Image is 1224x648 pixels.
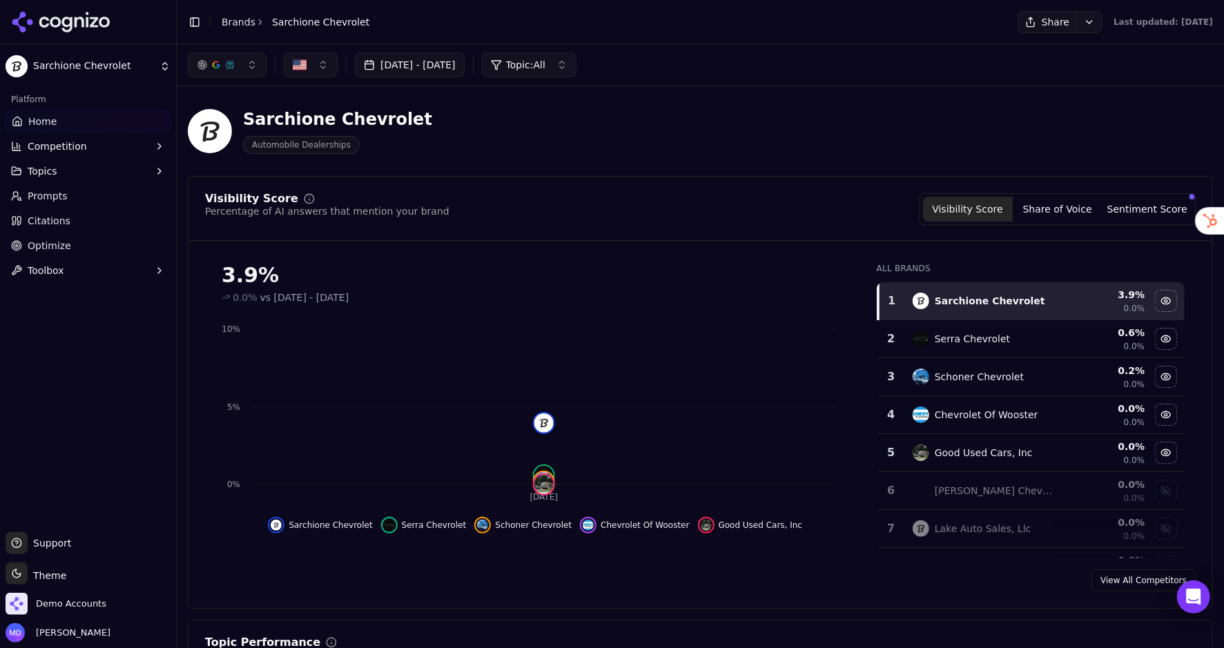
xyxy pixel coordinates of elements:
[33,60,154,72] span: Sarchione Chevrolet
[935,522,1031,536] div: Lake Auto Sales, Llc
[1124,531,1145,542] span: 0.0%
[935,294,1045,308] div: Sarchione Chevrolet
[205,637,320,648] div: Topic Performance
[28,164,57,178] span: Topics
[884,369,899,385] div: 3
[534,472,554,491] img: schoner chevrolet
[222,324,240,334] tspan: 10%
[698,517,803,533] button: Hide good used cars, inc data
[1124,341,1145,352] span: 0.0%
[1155,518,1177,540] button: Show lake auto sales, llc data
[477,520,488,531] img: schoner chevrolet
[6,160,171,182] button: Topics
[935,446,1033,460] div: Good Used Cars, Inc
[1091,569,1196,591] a: View All Competitors
[913,369,929,385] img: schoner chevrolet
[1124,455,1145,466] span: 0.0%
[1066,326,1145,340] div: 0.6 %
[534,466,554,485] img: serra chevrolet
[1102,197,1192,222] button: Sentiment Score
[6,259,171,282] button: Toolbox
[28,214,70,228] span: Citations
[1013,197,1102,222] button: Share of Voice
[878,282,1185,320] tr: 1sarchione chevroletSarchione Chevrolet3.9%0.0%Hide sarchione chevrolet data
[28,239,71,253] span: Optimize
[534,475,554,494] img: good used cars, inc
[28,139,87,153] span: Competition
[28,264,64,277] span: Toolbox
[878,548,1185,586] tr: 0.0%Show sarchione chevrolet of garrettsville data
[222,263,849,288] div: 3.9%
[1124,303,1145,314] span: 0.0%
[884,331,899,347] div: 2
[1155,480,1177,502] button: Show ken ganley chevrolet aurora data
[1155,442,1177,464] button: Hide good used cars, inc data
[260,291,349,304] span: vs [DATE] - [DATE]
[1066,516,1145,529] div: 0.0 %
[583,520,594,531] img: chevrolet of wooster
[878,396,1185,434] tr: 4chevrolet of woosterChevrolet Of Wooster0.0%0.0%Hide chevrolet of wooster data
[1124,417,1145,428] span: 0.0%
[243,108,432,130] div: Sarchione Chevrolet
[28,536,71,550] span: Support
[222,15,369,29] nav: breadcrumb
[272,15,369,29] span: Sarchione Chevrolet
[381,517,467,533] button: Hide serra chevrolet data
[205,193,298,204] div: Visibility Score
[355,52,465,77] button: [DATE] - [DATE]
[6,623,25,642] img: Melissa Dowd
[719,520,803,531] span: Good Used Cars, Inc
[289,520,372,531] span: Sarchione Chevrolet
[6,210,171,232] a: Citations
[6,135,171,157] button: Competition
[935,408,1038,422] div: Chevrolet Of Wooster
[913,520,929,537] img: lake auto sales, llc
[913,482,929,499] img: ken ganley chevrolet aurora
[878,358,1185,396] tr: 3schoner chevroletSchoner Chevrolet0.2%0.0%Hide schoner chevrolet data
[268,517,372,533] button: Hide sarchione chevrolet data
[188,109,232,153] img: Sarchione Chevrolet
[884,444,899,461] div: 5
[1018,11,1076,33] button: Share
[1066,553,1145,567] div: 0.0 %
[1124,493,1145,504] span: 0.0%
[878,510,1185,548] tr: 7lake auto sales, llcLake Auto Sales, Llc0.0%0.0%Show lake auto sales, llc data
[1155,290,1177,312] button: Hide sarchione chevrolet data
[227,402,240,412] tspan: 5%
[877,263,1185,274] div: All Brands
[701,520,712,531] img: good used cars, inc
[6,235,171,257] a: Optimize
[935,332,1010,346] div: Serra Chevrolet
[1155,366,1177,388] button: Hide schoner chevrolet data
[28,189,68,203] span: Prompts
[923,197,1013,222] button: Visibility Score
[28,115,57,128] span: Home
[935,370,1024,384] div: Schoner Chevrolet
[1155,328,1177,350] button: Hide serra chevrolet data
[6,185,171,207] a: Prompts
[878,472,1185,510] tr: 6ken ganley chevrolet aurora[PERSON_NAME] Chevrolet Aurora0.0%0.0%Show ken ganley chevrolet auror...
[534,413,554,433] img: sarchione chevrolet
[884,520,899,537] div: 7
[205,204,449,218] div: Percentage of AI answers that mention your brand
[6,110,171,132] a: Home
[28,570,66,581] span: Theme
[474,517,572,533] button: Hide schoner chevrolet data
[913,331,929,347] img: serra chevrolet
[6,623,110,642] button: Open user button
[222,17,255,28] a: Brands
[1066,478,1145,491] div: 0.0 %
[495,520,572,531] span: Schoner Chevrolet
[1066,440,1145,453] div: 0.0 %
[271,520,282,531] img: sarchione chevrolet
[935,484,1055,498] div: [PERSON_NAME] Chevrolet Aurora
[601,520,689,531] span: Chevrolet Of Wooster
[36,598,106,610] span: Demo Accounts
[402,520,467,531] span: Serra Chevrolet
[1155,556,1177,578] button: Show sarchione chevrolet of garrettsville data
[243,136,360,154] span: Automobile Dealerships
[1177,580,1210,613] div: Open Intercom Messenger
[30,627,110,639] span: [PERSON_NAME]
[506,58,545,72] span: Topic: All
[1066,402,1145,415] div: 0.0 %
